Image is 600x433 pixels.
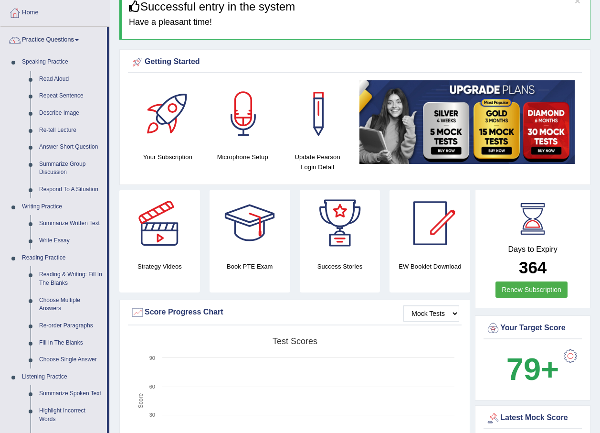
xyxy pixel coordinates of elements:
b: 364 [519,258,547,277]
h4: Days to Expiry [486,245,579,254]
a: Choose Multiple Answers [35,292,107,317]
a: Write Essay [35,232,107,249]
h4: Have a pleasant time! [129,18,583,27]
h4: Update Pearson Login Detail [285,152,350,172]
img: small5.jpg [359,80,575,163]
a: Renew Subscription [495,281,568,298]
tspan: Score [137,393,144,409]
a: Respond To A Situation [35,181,107,198]
a: Reading Practice [18,249,107,267]
a: Read Aloud [35,71,107,88]
a: Highlight Incorrect Words [35,402,107,428]
a: Listening Practice [18,368,107,386]
a: Re-tell Lecture [35,122,107,139]
tspan: Test scores [273,336,317,346]
a: Summarize Group Discussion [35,156,107,181]
a: Writing Practice [18,198,107,216]
a: Choose Single Answer [35,351,107,368]
text: 30 [149,412,155,418]
h4: EW Booklet Download [389,261,470,271]
a: Summarize Spoken Text [35,385,107,402]
a: Repeat Sentence [35,87,107,105]
div: Getting Started [130,55,579,69]
text: 60 [149,384,155,390]
h4: Success Stories [300,261,380,271]
a: Describe Image [35,105,107,122]
h4: Microphone Setup [210,152,275,162]
h4: Strategy Videos [119,261,200,271]
h4: Your Subscription [135,152,200,162]
a: Speaking Practice [18,54,107,71]
a: Summarize Written Text [35,215,107,232]
b: 79+ [506,352,559,387]
h3: Successful entry in the system [129,0,583,13]
div: Your Target Score [486,321,579,336]
h4: Book PTE Exam [210,261,290,271]
div: Latest Mock Score [486,411,579,425]
a: Fill In The Blanks [35,335,107,352]
text: 90 [149,355,155,361]
a: Practice Questions [0,27,107,51]
a: Re-order Paragraphs [35,317,107,335]
a: Answer Short Question [35,139,107,156]
div: Score Progress Chart [130,305,459,320]
a: Reading & Writing: Fill In The Blanks [35,266,107,292]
